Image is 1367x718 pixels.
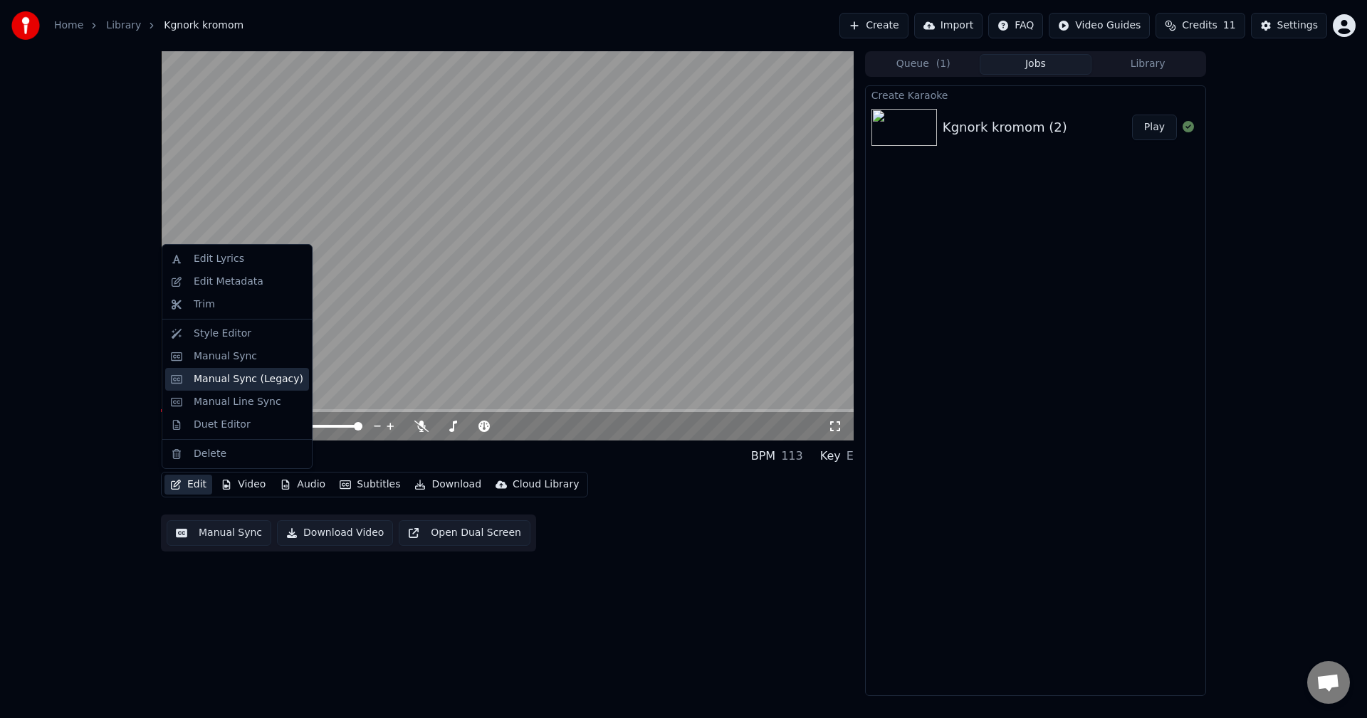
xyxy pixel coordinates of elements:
[1307,661,1350,704] div: Open chat
[867,54,980,75] button: Queue
[513,477,579,492] div: Cloud Library
[1223,19,1236,33] span: 11
[943,117,1067,137] div: Kgnork kromom (2)
[751,448,775,465] div: BPM
[54,19,83,33] a: Home
[215,475,271,495] button: Video
[164,19,243,33] span: Kgnork kromom
[988,13,1043,38] button: FAQ
[194,418,251,432] div: Duet Editor
[1049,13,1150,38] button: Video Guides
[164,475,212,495] button: Edit
[194,372,303,386] div: Manual Sync (Legacy)
[54,19,243,33] nav: breadcrumb
[1091,54,1204,75] button: Library
[11,11,40,40] img: youka
[194,327,251,341] div: Style Editor
[409,475,487,495] button: Download
[914,13,983,38] button: Import
[167,520,271,546] button: Manual Sync
[847,448,854,465] div: E
[194,447,226,461] div: Delete
[194,297,215,312] div: Trim
[820,448,841,465] div: Key
[194,395,281,409] div: Manual Line Sync
[194,275,263,289] div: Edit Metadata
[194,252,244,266] div: Edit Lyrics
[1132,115,1177,140] button: Play
[1156,13,1245,38] button: Credits11
[106,19,141,33] a: Library
[277,520,393,546] button: Download Video
[1251,13,1327,38] button: Settings
[781,448,803,465] div: 113
[839,13,908,38] button: Create
[399,520,530,546] button: Open Dual Screen
[980,54,1092,75] button: Jobs
[866,86,1205,103] div: Create Karaoke
[1277,19,1318,33] div: Settings
[161,446,275,466] div: Kgnork kromom
[334,475,406,495] button: Subtitles
[194,349,257,364] div: Manual Sync
[274,475,331,495] button: Audio
[936,57,950,71] span: ( 1 )
[1182,19,1217,33] span: Credits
